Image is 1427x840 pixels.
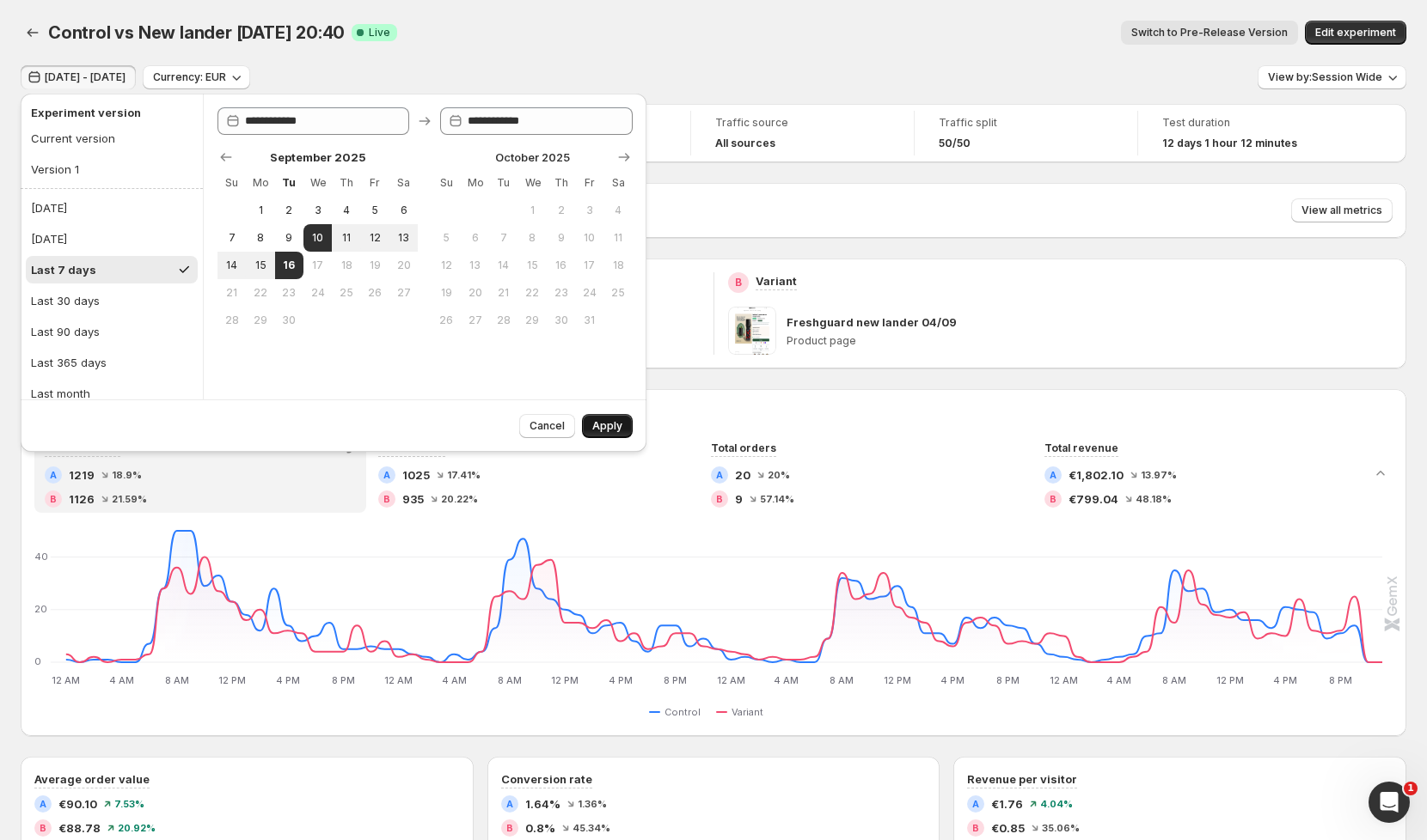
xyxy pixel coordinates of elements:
button: Show previous month, August 2025 [214,145,238,169]
span: 9 [282,231,297,245]
button: Cancel [519,414,575,438]
span: 2 [554,204,568,217]
span: Tu [282,176,297,190]
span: 9 [554,231,568,245]
button: Thursday October 23 2025 [547,279,575,307]
span: 19 [368,259,383,272]
span: 23 [554,286,568,300]
span: 24 [582,286,597,300]
span: 14 [496,259,511,272]
span: 1.36 % [578,799,607,809]
button: Apply [582,414,633,438]
th: Wednesday [303,169,332,197]
span: Switch to Pre-Release Version [1131,26,1288,40]
span: €799.04 [1069,490,1118,508]
button: Monday October 27 2025 [461,307,489,334]
button: Tuesday September 2 2025 [275,197,303,224]
button: Friday October 24 2025 [575,279,603,307]
th: Thursday [332,169,360,197]
button: Saturday October 18 2025 [604,252,633,279]
h2: A [972,799,979,809]
button: Tuesday September 30 2025 [275,307,303,334]
th: Saturday [389,169,418,197]
span: 21 [224,286,239,300]
span: 20.22 % [441,494,478,504]
button: Back [21,21,45,45]
span: 1219 [69,466,95,484]
span: Mo [253,176,267,190]
button: Saturday September 6 2025 [389,197,418,224]
h2: B [1050,494,1056,504]
th: Saturday [604,169,633,197]
span: Variant [732,705,763,719]
div: Current version [31,130,115,147]
span: 13 [396,231,411,245]
span: 11 [611,231,626,245]
span: Control vs New lander [DATE] 20:40 [48,22,345,43]
button: View by:Session Wide [1258,65,1406,89]
span: 16 [554,259,568,272]
button: Friday September 12 2025 [361,224,389,252]
text: 8 AM [830,674,854,686]
text: 4 PM [609,674,633,686]
text: 4 PM [1273,674,1297,686]
h2: B [383,494,390,504]
button: Tuesday September 23 2025 [275,279,303,307]
span: 13 [468,259,482,272]
button: Wednesday October 8 2025 [518,224,547,252]
h3: Revenue per visitor [967,770,1077,788]
text: 12 AM [52,674,80,686]
span: 5 [438,231,453,245]
span: 12 days 1 hour 12 minutes [1162,137,1297,150]
div: Last month [31,385,90,402]
button: Wednesday October 15 2025 [518,252,547,279]
th: Friday [361,169,389,197]
iframe: Intercom live chat [1369,782,1410,823]
button: Edit experiment [1305,21,1406,45]
button: Start of range Wednesday September 10 2025 [303,224,332,252]
span: 18.9 % [112,470,142,480]
p: Variant [756,272,797,289]
span: 10 [310,231,325,245]
th: Tuesday [275,169,303,197]
span: 3 [310,204,325,217]
div: Version 1 [31,161,79,178]
button: Monday October 13 2025 [461,252,489,279]
th: Tuesday [489,169,518,197]
div: Last 90 days [31,323,100,340]
button: Monday September 29 2025 [246,307,274,334]
span: 6 [468,231,482,245]
span: 20 [735,466,750,484]
div: Last 30 days [31,292,100,309]
span: 30 [282,313,297,327]
th: Monday [246,169,274,197]
button: Sunday October 26 2025 [432,307,460,334]
span: 8 [525,231,540,245]
button: Last 90 days [26,318,198,345]
button: Monday September 1 2025 [246,197,274,224]
span: 20 [396,259,411,272]
button: Monday October 20 2025 [461,279,489,307]
button: Sunday September 14 2025 [217,252,246,279]
div: [DATE] [31,199,67,216]
text: 8 AM [165,674,189,686]
span: 1 [1404,782,1418,795]
button: Saturday September 13 2025 [389,224,418,252]
th: Wednesday [518,169,547,197]
span: Mo [468,176,482,190]
button: Wednesday October 1 2025 [518,197,547,224]
span: 7 [496,231,511,245]
button: Friday October 17 2025 [575,252,603,279]
span: 12 [368,231,383,245]
span: [DATE] - [DATE] [45,70,126,84]
button: Sunday October 5 2025 [432,224,460,252]
span: €0.85 [991,819,1025,837]
span: Sa [611,176,626,190]
span: 22 [525,286,540,300]
span: Th [554,176,568,190]
span: 45.34 % [573,823,610,833]
span: Test duration [1162,116,1338,130]
button: Tuesday September 9 2025 [275,224,303,252]
span: 1 [525,204,540,217]
button: Monday October 6 2025 [461,224,489,252]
